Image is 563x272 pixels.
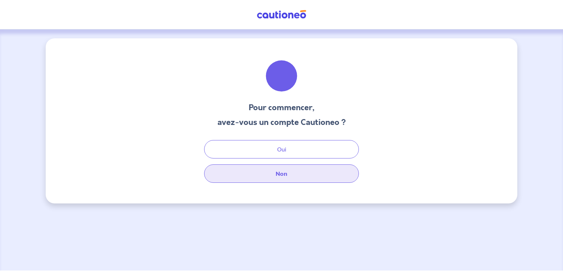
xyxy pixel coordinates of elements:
[254,10,309,19] img: Cautioneo
[204,164,359,183] button: Non
[217,116,346,128] h3: avez-vous un compte Cautioneo ?
[262,56,301,96] img: illu_welcome.svg
[217,102,346,114] h3: Pour commencer,
[204,140,359,158] button: Oui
